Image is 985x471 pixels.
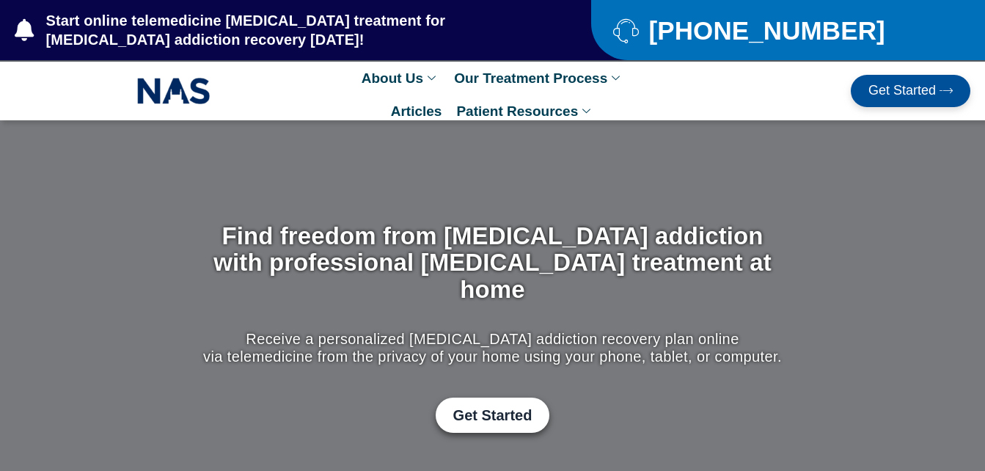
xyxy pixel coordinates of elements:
a: About Us [354,62,447,95]
a: Get Started [851,75,970,107]
span: [PHONE_NUMBER] [645,21,885,40]
div: Get Started with Suboxone Treatment by filling-out this new patient packet form [199,398,786,433]
a: [PHONE_NUMBER] [613,18,948,43]
a: Get Started [436,398,550,433]
span: Start online telemedicine [MEDICAL_DATA] treatment for [MEDICAL_DATA] addiction recovery [DATE]! [43,11,532,49]
a: Patient Resources [449,95,601,128]
h1: Find freedom from [MEDICAL_DATA] addiction with professional [MEDICAL_DATA] treatment at home [199,223,786,303]
a: Start online telemedicine [MEDICAL_DATA] treatment for [MEDICAL_DATA] addiction recovery [DATE]! [15,11,532,49]
a: Articles [384,95,450,128]
a: Our Treatment Process [447,62,631,95]
span: Get Started [453,406,532,424]
img: NAS_email_signature-removebg-preview.png [137,74,210,108]
span: Get Started [868,84,936,98]
p: Receive a personalized [MEDICAL_DATA] addiction recovery plan online via telemedicine from the pr... [199,330,786,365]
